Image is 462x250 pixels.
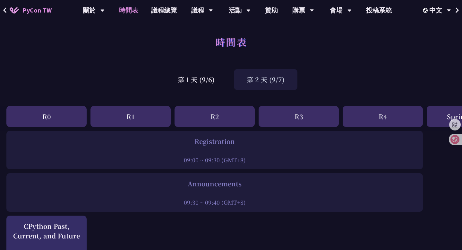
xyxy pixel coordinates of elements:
div: R4 [343,106,423,127]
div: R3 [259,106,339,127]
div: Registration [10,137,420,146]
div: R2 [175,106,255,127]
div: 09:30 ~ 09:40 (GMT+8) [10,198,420,206]
div: R1 [90,106,171,127]
div: 第 2 天 (9/7) [234,69,297,90]
span: PyCon TW [22,5,52,15]
div: CPython Past, Current, and Future [10,221,83,241]
div: 09:00 ~ 09:30 (GMT+8) [10,156,420,164]
div: R0 [6,106,87,127]
img: Home icon of PyCon TW 2025 [10,7,19,13]
img: Locale Icon [423,8,429,13]
a: PyCon TW [3,2,58,18]
div: 第 1 天 (9/6) [165,69,227,90]
div: Announcements [10,179,420,189]
h1: 時間表 [215,32,247,51]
